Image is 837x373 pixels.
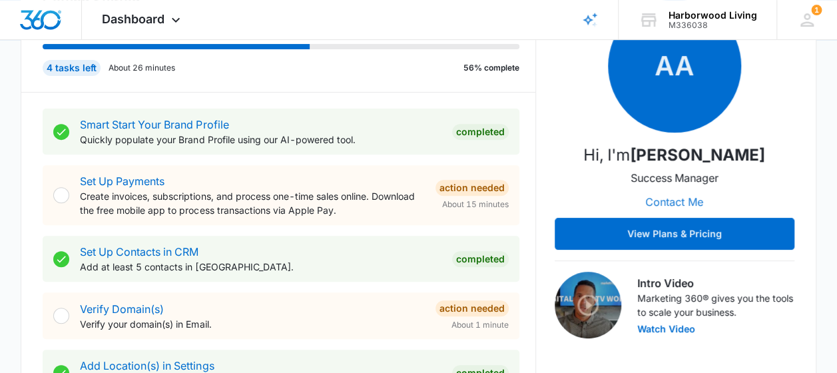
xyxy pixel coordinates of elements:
span: About 1 minute [451,319,509,331]
span: Dashboard [102,12,164,26]
a: Set Up Payments [80,175,164,188]
button: View Plans & Pricing [555,218,794,250]
a: Verify Domain(s) [80,302,164,316]
div: Completed [452,124,509,140]
p: Quickly populate your Brand Profile using our AI-powered tool. [80,133,441,147]
div: 4 tasks left [43,60,101,76]
p: Create invoices, subscriptions, and process one-time sales online. Download the free mobile app t... [80,189,424,217]
h3: Intro Video [637,275,794,291]
div: account id [669,21,757,30]
button: Contact Me [632,186,716,218]
p: Marketing 360® gives you the tools to scale your business. [637,291,794,319]
a: Set Up Contacts in CRM [80,245,198,258]
p: Add at least 5 contacts in [GEOGRAPHIC_DATA]. [80,260,441,274]
div: notifications count [811,5,822,15]
div: Completed [452,251,509,267]
span: 1 [811,5,822,15]
div: Action Needed [435,180,509,196]
div: Action Needed [435,300,509,316]
div: account name [669,10,757,21]
img: Intro Video [555,272,621,338]
p: Verify your domain(s) in Email. [80,317,424,331]
p: Success Manager [631,170,718,186]
a: Smart Start Your Brand Profile [80,118,228,131]
p: About 26 minutes [109,62,175,74]
span: About 15 minutes [442,198,509,210]
p: Hi, I'm [583,143,765,167]
p: 56% complete [463,62,519,74]
strong: [PERSON_NAME] [630,145,765,165]
button: Watch Video [637,324,695,334]
a: Add Location(s) in Settings [80,359,214,372]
